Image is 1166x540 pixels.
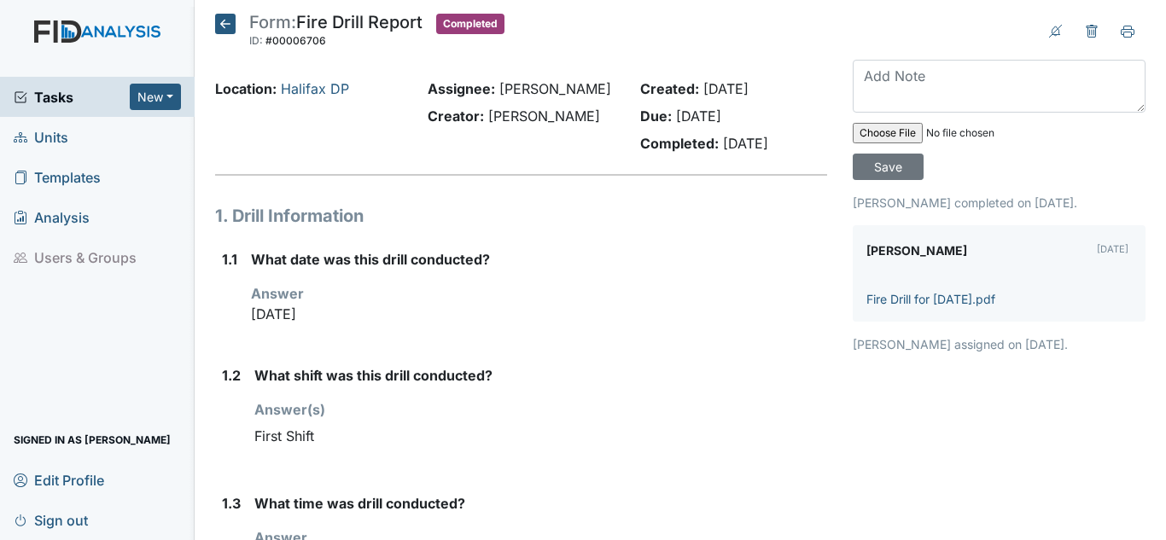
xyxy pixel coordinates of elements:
p: [PERSON_NAME] assigned on [DATE]. [853,335,1146,353]
label: 1.1 [222,249,237,270]
span: Edit Profile [14,467,104,493]
label: What date was this drill conducted? [251,249,490,270]
a: Halifax DP [281,80,349,97]
strong: Location: [215,80,277,97]
label: [PERSON_NAME] [866,239,967,263]
span: [DATE] [723,135,768,152]
label: 1.2 [222,365,241,386]
span: Sign out [14,507,88,533]
span: [PERSON_NAME] [488,107,600,125]
strong: Answer [251,285,304,302]
span: Signed in as [PERSON_NAME] [14,427,171,453]
span: [DATE] [703,80,749,97]
h1: 1. Drill Information [215,203,827,229]
strong: Due: [640,107,672,125]
label: 1.3 [222,493,241,514]
p: [PERSON_NAME] completed on [DATE]. [853,194,1146,212]
span: Units [14,124,68,150]
span: [PERSON_NAME] [499,80,611,97]
a: Fire Drill for [DATE].pdf [866,292,995,306]
span: Completed [436,14,504,34]
p: [DATE] [251,304,827,324]
span: #00006706 [265,34,326,47]
div: Fire Drill Report [249,14,423,51]
input: Save [853,154,924,180]
button: New [130,84,181,110]
label: What shift was this drill conducted? [254,365,493,386]
span: Analysis [14,204,90,230]
small: [DATE] [1097,243,1128,255]
div: First Shift [254,420,827,452]
strong: Creator: [428,107,484,125]
span: [DATE] [676,107,721,125]
span: Form: [249,12,296,32]
span: ID: [249,34,263,47]
label: What time was drill conducted? [254,493,465,514]
a: Tasks [14,87,130,107]
span: Templates [14,164,101,190]
strong: Assignee: [428,80,495,97]
strong: Answer(s) [254,401,325,418]
strong: Completed: [640,135,719,152]
strong: Created: [640,80,699,97]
